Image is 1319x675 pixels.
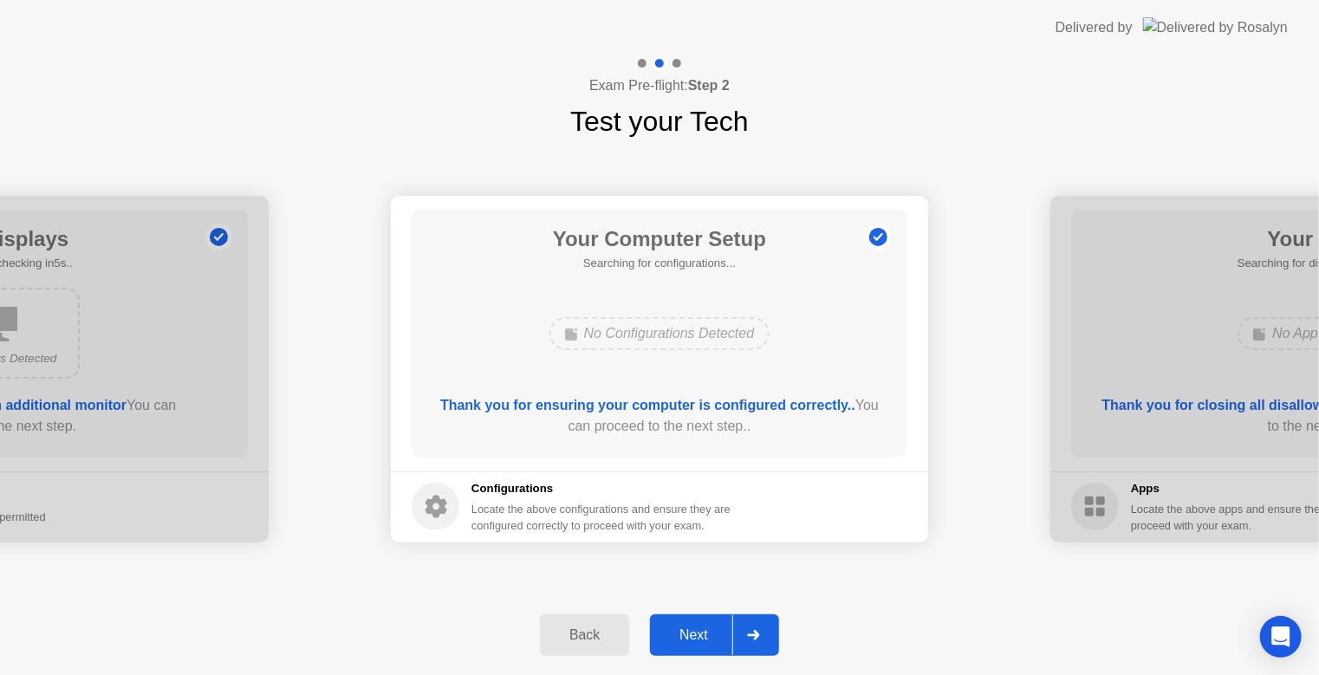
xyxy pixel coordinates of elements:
div: Delivered by [1056,17,1133,38]
b: Thank you for ensuring your computer is configured correctly.. [440,398,855,412]
div: Open Intercom Messenger [1260,616,1302,658]
h4: Exam Pre-flight: [589,75,730,96]
div: No Configurations Detected [549,317,770,350]
div: Locate the above configurations and ensure they are configured correctly to proceed with your exam. [471,501,734,534]
div: Back [545,627,624,643]
h5: Configurations [471,480,734,497]
b: Step 2 [688,78,730,93]
h5: Searching for configurations... [553,255,766,272]
h1: Test your Tech [570,101,749,142]
div: Next [655,627,732,643]
div: You can proceed to the next step.. [437,395,883,437]
button: Back [540,614,629,656]
button: Next [650,614,779,656]
img: Delivered by Rosalyn [1143,17,1288,37]
h1: Your Computer Setup [553,224,766,255]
